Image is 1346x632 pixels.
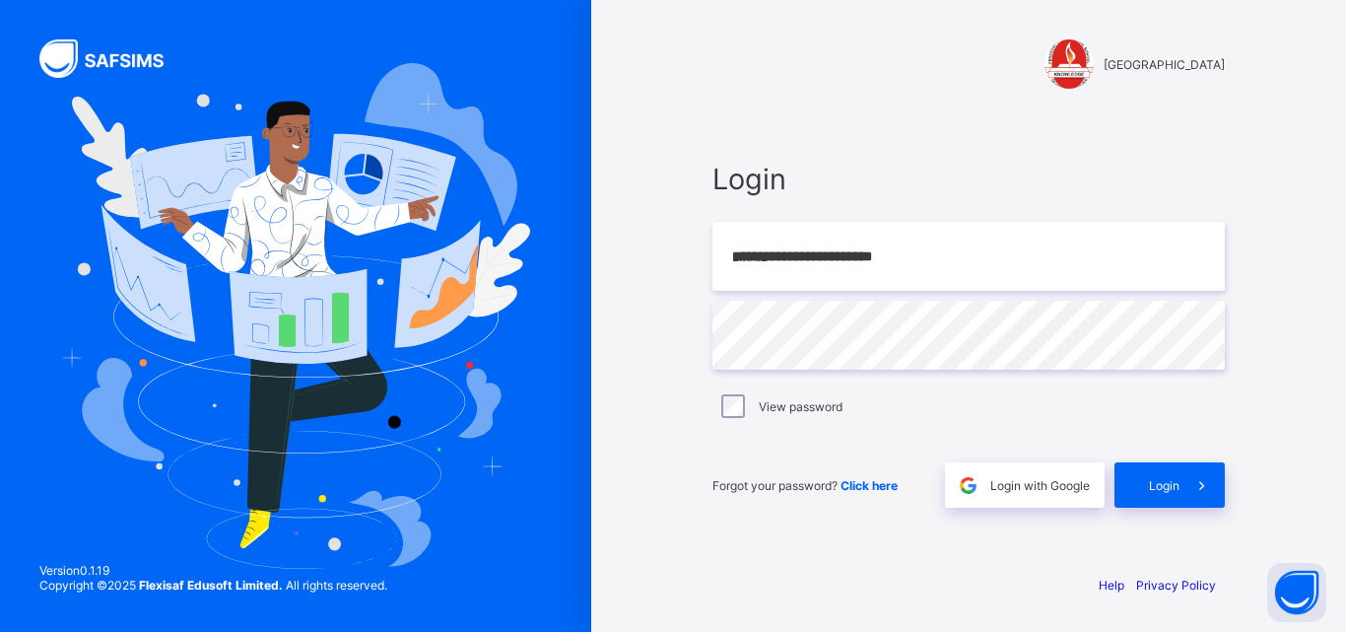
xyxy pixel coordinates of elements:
[1099,578,1124,593] a: Help
[61,63,530,568] img: Hero Image
[712,478,898,493] span: Forgot your password?
[841,478,898,493] a: Click here
[139,578,283,593] strong: Flexisaf Edusoft Limited.
[1136,578,1216,593] a: Privacy Policy
[712,162,1225,196] span: Login
[990,478,1090,493] span: Login with Google
[39,563,387,578] span: Version 0.1.19
[1149,478,1179,493] span: Login
[39,39,187,78] img: SAFSIMS Logo
[1267,563,1326,622] button: Open asap
[1104,57,1225,72] span: [GEOGRAPHIC_DATA]
[39,578,387,593] span: Copyright © 2025 All rights reserved.
[759,399,842,414] label: View password
[957,474,979,497] img: google.396cfc9801f0270233282035f929180a.svg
